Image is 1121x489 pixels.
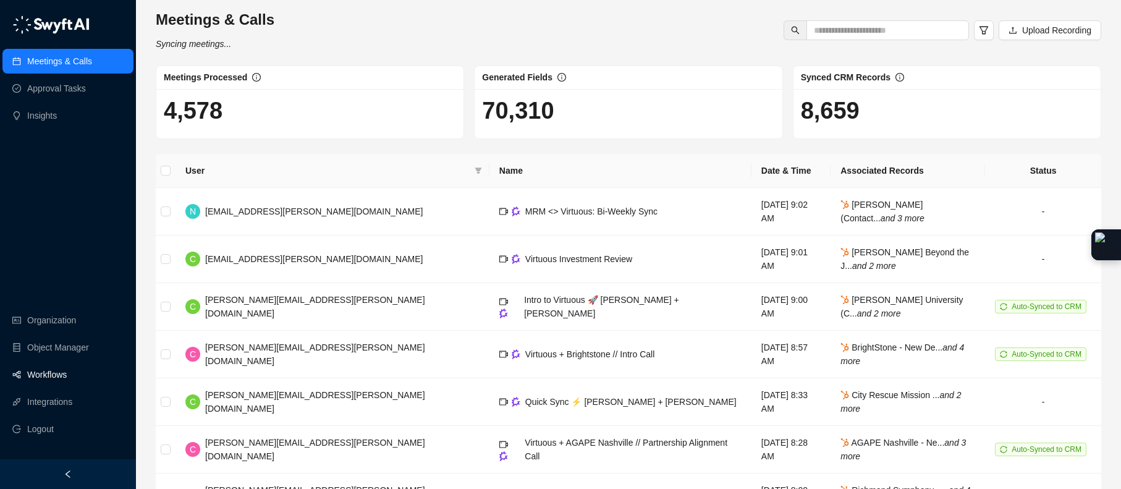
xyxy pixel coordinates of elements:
h1: 4,578 [164,96,456,125]
span: [EMAIL_ADDRESS][PERSON_NAME][DOMAIN_NAME] [205,206,423,216]
span: video-camera [499,297,508,306]
img: Extension Icon [1095,232,1117,257]
img: gong-Dwh8HbPa.png [512,206,520,216]
a: Organization [27,308,76,333]
td: - [985,378,1101,426]
img: logo-05li4sbe.png [12,15,90,34]
span: Logout [27,417,54,441]
h1: 8,659 [801,96,1093,125]
td: [DATE] 9:01 AM [751,236,831,283]
img: gong-Dwh8HbPa.png [499,308,508,318]
span: C [190,443,196,456]
span: Quick Sync ⚡️ [PERSON_NAME] + [PERSON_NAME] [525,397,737,407]
span: video-camera [499,350,508,359]
span: Virtuous Investment Review [525,254,632,264]
span: BrightStone - New De... [840,342,964,366]
span: Virtuous + AGAPE Nashville // Partnership Alignment Call [525,438,727,461]
span: filter [979,25,989,35]
th: Associated Records [831,154,985,188]
span: User [185,164,470,177]
span: [EMAIL_ADDRESS][PERSON_NAME][DOMAIN_NAME] [205,254,423,264]
i: and 4 more [840,342,964,366]
span: [PERSON_NAME][EMAIL_ADDRESS][PERSON_NAME][DOMAIN_NAME] [205,295,425,318]
span: Upload Recording [1022,23,1091,37]
img: gong-Dwh8HbPa.png [512,349,520,359]
span: Auto-Synced to CRM [1012,445,1081,454]
a: Meetings & Calls [27,49,92,74]
span: Auto-Synced to CRM [1012,350,1081,359]
a: Insights [27,103,57,128]
span: [PERSON_NAME] Beyond the J... [840,247,969,271]
span: City Rescue Mission ... [840,390,961,414]
span: [PERSON_NAME] University (C... [840,295,963,318]
span: [PERSON_NAME][EMAIL_ADDRESS][PERSON_NAME][DOMAIN_NAME] [205,390,425,414]
span: info-circle [895,73,904,82]
span: Auto-Synced to CRM [1012,302,1081,311]
td: - [985,188,1101,236]
td: [DATE] 8:33 AM [751,378,831,426]
span: Generated Fields [482,72,552,82]
h1: 70,310 [482,96,774,125]
span: N [190,205,196,218]
span: sync [1000,303,1007,310]
span: C [190,347,196,361]
span: filter [472,161,484,180]
td: - [985,236,1101,283]
span: [PERSON_NAME][EMAIL_ADDRESS][PERSON_NAME][DOMAIN_NAME] [205,342,425,366]
span: C [190,300,196,313]
i: and 2 more [852,261,896,271]
span: info-circle [557,73,566,82]
img: gong-Dwh8HbPa.png [499,451,508,461]
span: Meetings Processed [164,72,247,82]
i: and 3 more [840,438,966,461]
span: C [190,252,196,266]
span: video-camera [499,440,508,449]
th: Status [985,154,1101,188]
th: Date & Time [751,154,831,188]
span: upload [1009,26,1017,35]
a: Integrations [27,389,72,414]
h3: Meetings & Calls [156,10,274,30]
span: sync [1000,446,1007,453]
i: and 2 more [857,308,901,318]
span: left [64,470,72,478]
span: video-camera [499,207,508,216]
span: video-camera [499,255,508,263]
span: C [190,395,196,409]
span: logout [12,425,21,433]
span: AGAPE Nashville - Ne... [840,438,966,461]
img: gong-Dwh8HbPa.png [512,397,520,406]
span: Intro to Virtuous 🚀 [PERSON_NAME] + [PERSON_NAME] [524,295,679,318]
span: Synced CRM Records [801,72,890,82]
span: search [791,26,800,35]
span: info-circle [252,73,261,82]
span: filter [475,167,482,174]
td: [DATE] 9:02 AM [751,188,831,236]
i: and 3 more [881,213,924,223]
img: gong-Dwh8HbPa.png [512,254,520,263]
button: Upload Recording [999,20,1101,40]
td: [DATE] 9:00 AM [751,283,831,331]
span: [PERSON_NAME][EMAIL_ADDRESS][PERSON_NAME][DOMAIN_NAME] [205,438,425,461]
a: Workflows [27,362,67,387]
td: [DATE] 8:57 AM [751,331,831,378]
span: MRM <> Virtuous: Bi-Weekly Sync [525,206,658,216]
i: and 2 more [840,390,961,414]
i: Syncing meetings... [156,39,231,49]
span: Virtuous + Brightstone // Intro Call [525,349,654,359]
td: [DATE] 8:28 AM [751,426,831,474]
th: Name [489,154,751,188]
a: Approval Tasks [27,76,86,101]
span: [PERSON_NAME] (Contact... [840,200,924,223]
span: video-camera [499,398,508,406]
span: sync [1000,351,1007,358]
a: Object Manager [27,335,89,360]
